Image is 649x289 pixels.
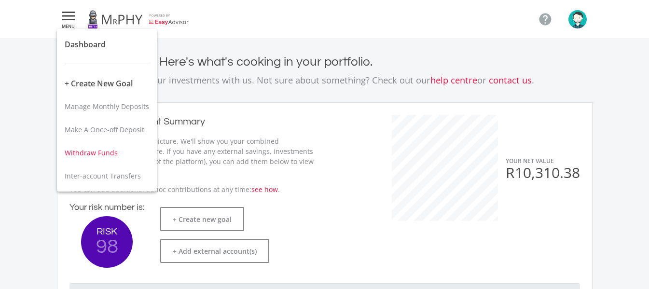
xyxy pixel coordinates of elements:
[65,39,106,50] span: Dashboard
[65,171,141,180] span: Inter-account Transfers
[65,125,144,134] span: Make A Once-off Deposit
[65,102,149,111] span: Manage Monthly Deposits
[65,148,118,157] span: Withdraw Funds
[57,72,157,95] button: + Create New Goal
